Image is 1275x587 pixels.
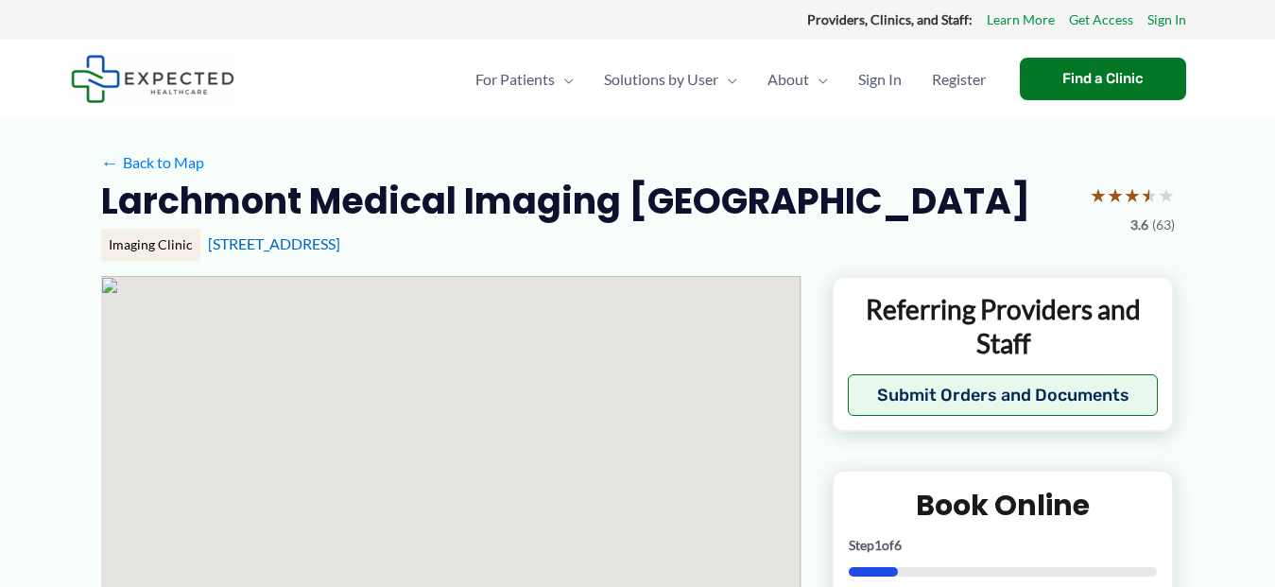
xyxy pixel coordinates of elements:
span: Menu Toggle [555,46,574,112]
a: Find a Clinic [1020,58,1186,100]
span: ★ [1090,178,1107,213]
img: Expected Healthcare Logo - side, dark font, small [71,55,234,103]
span: ★ [1124,178,1141,213]
a: Get Access [1069,8,1133,32]
span: 1 [874,537,882,553]
button: Submit Orders and Documents [848,374,1159,416]
p: Referring Providers and Staff [848,292,1159,361]
span: Menu Toggle [809,46,828,112]
span: Solutions by User [604,46,718,112]
a: [STREET_ADDRESS] [208,234,340,252]
a: Sign In [1147,8,1186,32]
span: Sign In [858,46,902,112]
strong: Providers, Clinics, and Staff: [807,11,973,27]
span: 3.6 [1130,213,1148,237]
span: ★ [1158,178,1175,213]
h2: Larchmont Medical Imaging [GEOGRAPHIC_DATA] [101,178,1030,224]
span: Register [932,46,986,112]
span: 6 [894,537,902,553]
span: ← [101,153,119,171]
p: Step of [849,539,1158,552]
nav: Primary Site Navigation [460,46,1001,112]
a: AboutMenu Toggle [752,46,843,112]
div: Imaging Clinic [101,229,200,261]
span: About [767,46,809,112]
span: Menu Toggle [718,46,737,112]
a: Learn More [987,8,1055,32]
a: ←Back to Map [101,148,204,177]
a: Solutions by UserMenu Toggle [589,46,752,112]
a: For PatientsMenu Toggle [460,46,589,112]
span: ★ [1141,178,1158,213]
a: Sign In [843,46,917,112]
a: Register [917,46,1001,112]
span: (63) [1152,213,1175,237]
h2: Book Online [849,487,1158,524]
span: For Patients [475,46,555,112]
span: ★ [1107,178,1124,213]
